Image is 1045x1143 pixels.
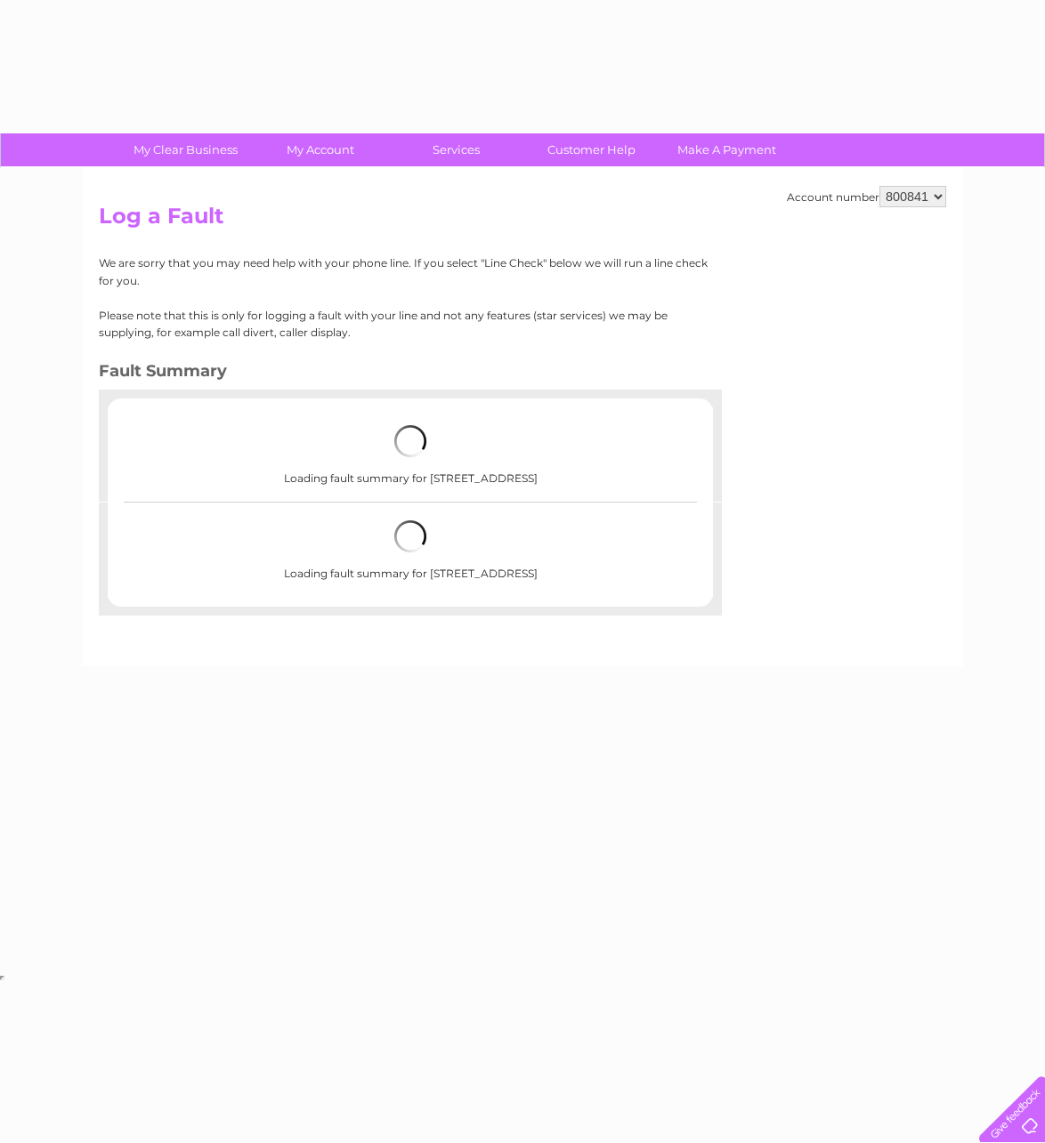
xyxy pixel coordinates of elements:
a: Make A Payment [653,133,800,166]
div: Loading fault summary for [STREET_ADDRESS] [165,503,656,597]
div: Loading fault summary for [STREET_ADDRESS] [165,407,656,502]
h3: Fault Summary [99,358,709,390]
h2: Log a Fault [99,204,946,237]
p: We are sorry that you may need help with your phone line. If you select "Line Check" below we wil... [99,254,709,288]
img: loading [394,520,426,552]
img: loading [394,425,426,457]
a: Services [383,133,530,166]
div: Account number [787,186,946,207]
p: Please note that this is only for logging a fault with your line and not any features (star servi... [99,307,709,341]
a: My Clear Business [112,133,259,166]
a: My Account [247,133,394,166]
a: Customer Help [518,133,665,166]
